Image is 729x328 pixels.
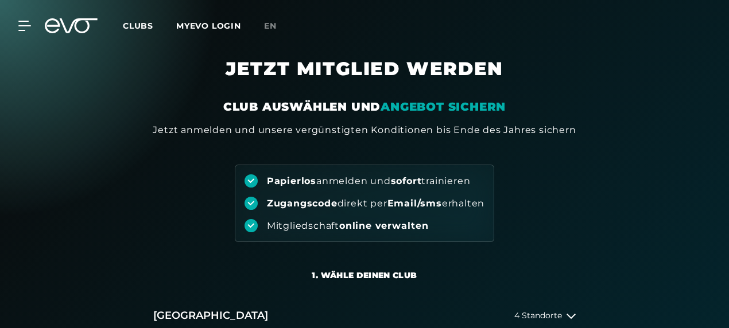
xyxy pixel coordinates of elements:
div: CLUB AUSWÄHLEN UND [223,99,506,115]
a: Clubs [123,20,176,31]
div: Mitgliedschaft [267,220,429,232]
strong: Papierlos [267,175,316,186]
a: en [264,19,290,33]
strong: sofort [391,175,422,186]
div: 1. Wähle deinen Club [312,270,417,281]
h1: JETZT MITGLIED WERDEN [100,57,629,99]
strong: Zugangscode [267,198,338,209]
strong: online verwalten [339,220,429,231]
span: 4 Standorte [514,311,562,320]
em: ANGEBOT SICHERN [381,100,506,114]
h2: [GEOGRAPHIC_DATA] [153,309,268,323]
strong: Email/sms [387,198,442,209]
div: anmelden und trainieren [267,175,471,188]
a: MYEVO LOGIN [176,21,241,31]
div: direkt per erhalten [267,197,484,210]
span: en [264,21,277,31]
span: Clubs [123,21,153,31]
div: Jetzt anmelden und unsere vergünstigten Konditionen bis Ende des Jahres sichern [153,123,576,137]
